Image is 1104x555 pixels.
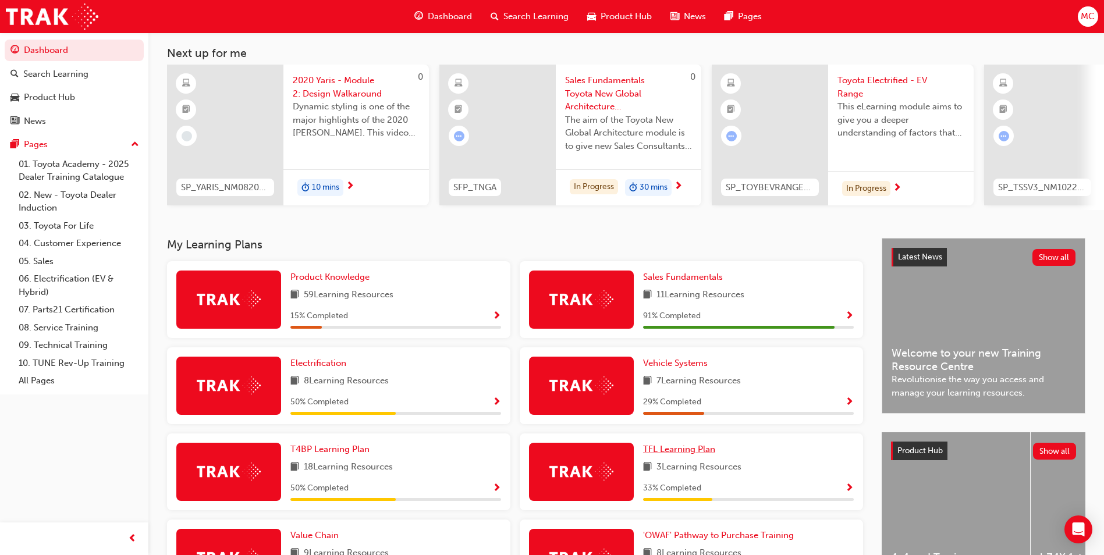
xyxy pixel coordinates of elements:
[5,134,144,155] button: Pages
[414,9,423,24] span: guage-icon
[14,270,144,301] a: 06. Electrification (EV & Hybrid)
[5,111,144,132] a: News
[128,532,137,546] span: prev-icon
[1033,443,1077,460] button: Show all
[845,481,854,496] button: Show Progress
[24,91,75,104] div: Product Hub
[643,309,701,323] span: 91 % Completed
[290,460,299,475] span: book-icon
[290,272,370,282] span: Product Knowledge
[503,10,569,23] span: Search Learning
[656,460,741,475] span: 3 Learning Resources
[197,462,261,481] img: Trak
[290,358,346,368] span: Electrification
[738,10,762,23] span: Pages
[304,288,393,303] span: 59 Learning Resources
[661,5,715,29] a: news-iconNews
[892,373,1075,399] span: Revolutionise the way you access and manage your learning resources.
[643,357,712,370] a: Vehicle Systems
[290,530,339,540] span: Value Chain
[892,248,1075,266] a: Latest NewsShow all
[1081,10,1095,23] span: MC
[290,482,349,495] span: 50 % Completed
[290,444,370,454] span: T4BP Learning Plan
[14,186,144,217] a: 02. New - Toyota Dealer Induction
[891,442,1076,460] a: Product HubShow all
[1032,249,1076,266] button: Show all
[845,309,854,323] button: Show Progress
[148,47,1104,60] h3: Next up for me
[290,529,343,542] a: Value Chain
[643,396,701,409] span: 29 % Completed
[643,482,701,495] span: 33 % Completed
[5,40,144,61] a: Dashboard
[845,483,854,494] span: Show Progress
[643,374,652,389] span: book-icon
[167,238,863,251] h3: My Learning Plans
[5,37,144,134] button: DashboardSearch LearningProduct HubNews
[640,181,668,194] span: 30 mins
[629,180,637,195] span: duration-icon
[181,181,269,194] span: SP_YARIS_NM0820_EL_02
[131,137,139,152] span: up-icon
[14,372,144,390] a: All Pages
[842,181,890,197] div: In Progress
[290,288,299,303] span: book-icon
[10,116,19,127] span: news-icon
[346,182,354,192] span: next-icon
[845,397,854,408] span: Show Progress
[14,319,144,337] a: 08. Service Training
[643,358,708,368] span: Vehicle Systems
[845,311,854,322] span: Show Progress
[727,76,735,91] span: learningResourceType_ELEARNING-icon
[6,3,98,30] a: Trak
[304,374,389,389] span: 8 Learning Resources
[670,9,679,24] span: news-icon
[674,182,683,192] span: next-icon
[14,234,144,252] a: 04. Customer Experience
[24,138,48,151] div: Pages
[492,397,501,408] span: Show Progress
[643,443,720,456] a: TFL Learning Plan
[492,481,501,496] button: Show Progress
[549,376,613,394] img: Trak
[14,336,144,354] a: 09. Technical Training
[845,395,854,410] button: Show Progress
[892,347,1075,373] span: Welcome to your new Training Resource Centre
[290,374,299,389] span: book-icon
[549,462,613,481] img: Trak
[712,65,974,205] a: SP_TOYBEVRANGE_ELToyota Electrified - EV RangeThis eLearning module aims to give you a deeper und...
[481,5,578,29] a: search-iconSearch Learning
[455,102,463,118] span: booktick-icon
[715,5,771,29] a: pages-iconPages
[643,271,727,284] a: Sales Fundamentals
[182,131,192,141] span: learningRecordVerb_NONE-icon
[684,10,706,23] span: News
[418,72,423,82] span: 0
[643,530,794,540] span: 'OWAF' Pathway to Purchase Training
[301,180,310,195] span: duration-icon
[898,252,942,262] span: Latest News
[182,102,190,118] span: booktick-icon
[453,181,496,194] span: SFP_TNGA
[10,140,19,150] span: pages-icon
[837,100,964,140] span: This eLearning module aims to give you a deeper understanding of factors that influence driving r...
[290,309,348,323] span: 15 % Completed
[893,183,901,194] span: next-icon
[999,102,1007,118] span: booktick-icon
[578,5,661,29] a: car-iconProduct Hub
[656,288,744,303] span: 11 Learning Resources
[182,76,190,91] span: learningResourceType_ELEARNING-icon
[1064,515,1092,543] div: Open Intercom Messenger
[491,9,499,24] span: search-icon
[643,444,715,454] span: TFL Learning Plan
[643,529,798,542] a: 'OWAF' Pathway to Purchase Training
[587,9,596,24] span: car-icon
[167,65,429,205] a: 0SP_YARIS_NM0820_EL_022020 Yaris - Module 2: Design WalkaroundDynamic styling is one of the major...
[439,65,701,205] a: 0SFP_TNGASales Fundamentals Toyota New Global Architecture eLearning ModuleThe aim of the Toyota ...
[23,67,88,81] div: Search Learning
[24,115,46,128] div: News
[1078,6,1098,27] button: MC
[998,181,1087,194] span: SP_TSSV3_NM1022_EL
